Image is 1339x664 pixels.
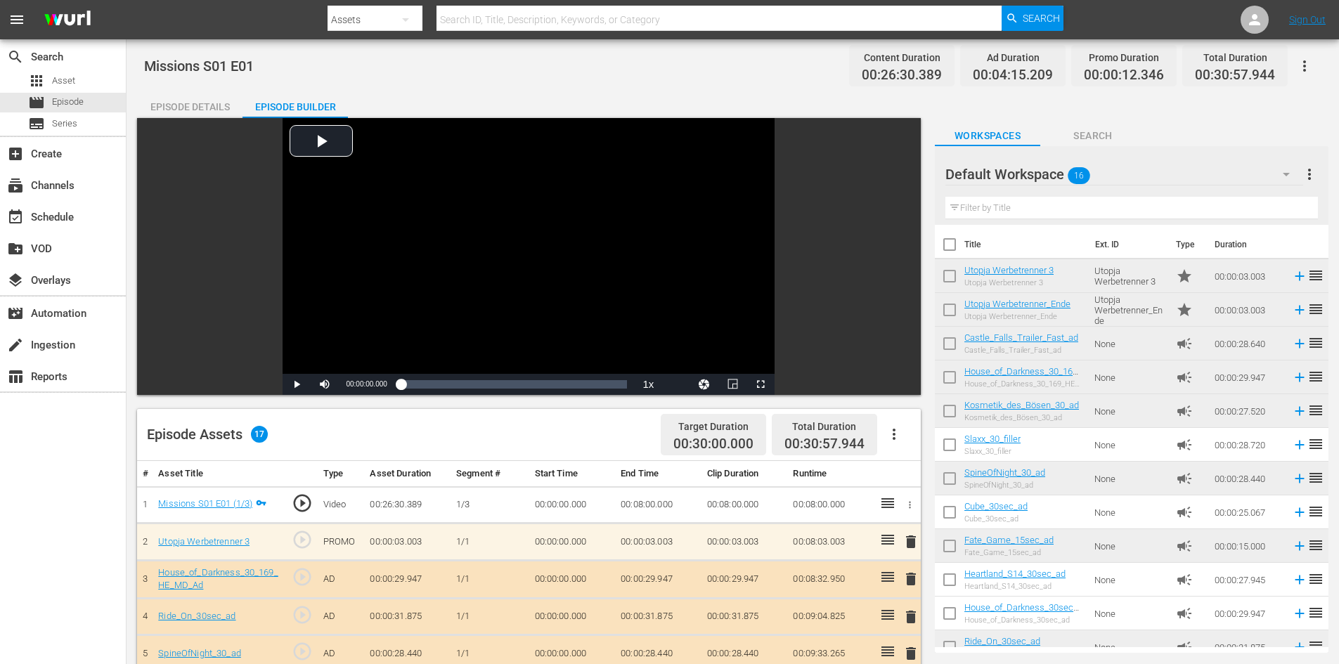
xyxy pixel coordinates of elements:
[1307,503,1324,520] span: reorder
[1292,336,1307,351] svg: Add to Episode
[1209,630,1286,664] td: 00:00:31.875
[1176,639,1193,656] span: Ad
[158,498,252,509] a: Missions S01 E01 (1/3)
[8,11,25,28] span: menu
[935,127,1040,145] span: Workspaces
[1209,462,1286,495] td: 00:00:28.440
[1084,48,1164,67] div: Promo Duration
[1209,495,1286,529] td: 00:00:25.067
[1023,6,1060,31] span: Search
[529,523,616,561] td: 00:00:00.000
[7,177,24,194] span: Channels
[311,374,339,395] button: Mute
[615,560,701,598] td: 00:00:29.947
[1307,402,1324,419] span: reorder
[1068,161,1090,190] span: 16
[318,461,365,487] th: Type
[964,568,1066,579] a: Heartland_S14_30sec_ad
[1089,462,1170,495] td: None
[158,567,278,591] a: House_of_Darkness_30_169_HE_MD_Ad
[1089,495,1170,529] td: None
[529,461,616,487] th: Start Time
[364,461,451,487] th: Asset Duration
[1209,327,1286,360] td: 00:00:28.640
[529,560,616,598] td: 00:00:00.000
[1209,293,1286,327] td: 00:00:03.003
[701,598,788,635] td: 00:00:31.875
[144,58,254,74] span: Missions S01 E01
[973,48,1053,67] div: Ad Duration
[784,417,865,436] div: Total Duration
[451,523,529,561] td: 1/1
[1089,630,1170,664] td: None
[973,67,1053,84] span: 00:04:15.209
[615,486,701,523] td: 00:08:00.000
[7,240,24,257] span: VOD
[137,90,242,118] button: Episode Details
[903,531,919,552] button: delete
[1209,259,1286,293] td: 00:00:03.003
[964,366,1082,387] a: House_of_Darkness_30_169_HE_MD_Ad
[903,533,919,550] span: delete
[251,426,268,443] span: 17
[137,523,153,561] td: 2
[673,436,753,453] span: 00:30:00.000
[903,608,919,625] span: delete
[7,368,24,385] span: Reports
[451,598,529,635] td: 1/1
[964,602,1082,623] a: House_of_Darkness_30sec_ad
[964,467,1045,478] a: SpineOfNight_30_ad
[1176,504,1193,521] span: Ad
[1307,267,1324,284] span: reorder
[1209,529,1286,563] td: 00:00:15.000
[964,447,1021,456] div: Slaxx_30_filler
[1089,327,1170,360] td: None
[1089,529,1170,563] td: None
[964,535,1054,545] a: Fate_Game_15sec_ad
[615,461,701,487] th: End Time
[7,337,24,353] span: Ingestion
[137,486,153,523] td: 1
[903,644,919,664] button: delete
[1292,572,1307,587] svg: Add to Episode
[7,209,24,226] span: Schedule
[964,312,1070,321] div: Utopja Werbetrenner_Ende
[451,486,529,523] td: 1/3
[964,413,1079,422] div: Kosmetik_des_Bösen_30_ad
[964,514,1028,523] div: Cube_30sec_ad
[158,536,250,547] a: Utopja Werbetrenner 3
[1307,301,1324,318] span: reorder
[1289,14,1326,25] a: Sign Out
[1176,538,1193,554] span: Ad
[7,272,24,289] span: Overlays
[1176,436,1193,453] span: Ad
[964,481,1045,490] div: SpineOfNight_30_ad
[318,560,365,598] td: AD
[364,560,451,598] td: 00:00:29.947
[1307,571,1324,587] span: reorder
[1176,301,1193,318] span: Promo
[1292,268,1307,284] svg: Add to Episode
[964,616,1083,625] div: House_of_Darkness_30sec_ad
[318,598,365,635] td: AD
[52,95,84,109] span: Episode
[673,417,753,436] div: Target Duration
[964,636,1040,646] a: Ride_On_30sec_ad
[292,641,313,662] span: play_circle_outline
[1206,225,1291,264] th: Duration
[1292,606,1307,621] svg: Add to Episode
[701,461,788,487] th: Clip Duration
[1176,470,1193,487] span: Ad
[1301,166,1318,183] span: more_vert
[1209,394,1286,428] td: 00:00:27.520
[158,611,235,621] a: Ride_On_30sec_ad
[364,598,451,635] td: 00:00:31.875
[1307,334,1324,351] span: reorder
[292,604,313,625] span: play_circle_outline
[153,461,286,487] th: Asset Title
[862,48,942,67] div: Content Duration
[1307,436,1324,453] span: reorder
[7,305,24,322] span: Automation
[1176,571,1193,588] span: Ad
[292,566,313,587] span: play_circle_outline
